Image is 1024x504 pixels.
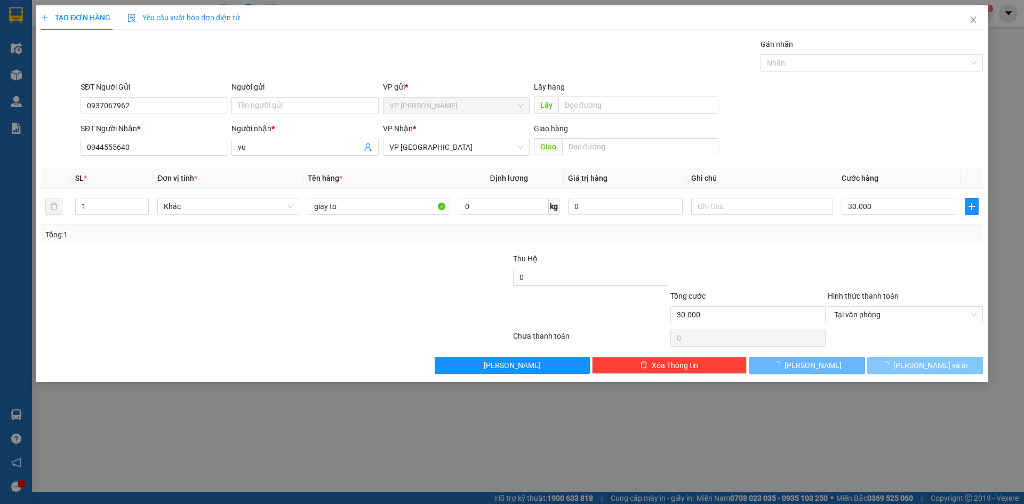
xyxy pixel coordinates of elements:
span: loading [773,361,785,369]
span: Giá trị hàng [568,174,607,182]
label: Gán nhãn [761,40,793,49]
span: Tổng cước [670,292,706,300]
div: Người gửi [231,81,378,93]
div: VP gửi [383,81,530,93]
input: Dọc đường [562,138,718,155]
input: Dọc đường [558,97,718,114]
span: delete [640,361,647,370]
span: Định lượng [490,174,528,182]
img: icon [127,14,136,22]
span: VP Phan Thiết [389,98,523,114]
span: [PERSON_NAME] và In [893,359,968,371]
div: SĐT Người Nhận [81,123,227,134]
span: Giao hàng [534,124,568,133]
span: Lấy hàng [534,83,565,91]
label: Hình thức thanh toán [828,292,899,300]
input: Ghi Chú [691,198,833,215]
button: deleteXóa Thông tin [592,357,747,374]
input: VD: Bàn, Ghế [308,198,450,215]
span: user-add [364,143,372,151]
div: Người nhận [231,123,378,134]
span: close [969,15,978,24]
span: VP Đà Lạt [389,139,523,155]
span: kg [549,198,559,215]
span: Tên hàng [308,174,342,182]
button: [PERSON_NAME] [749,357,865,374]
span: Yêu cầu xuất hóa đơn điện tử [127,13,240,22]
span: Thu Hộ [513,254,538,263]
span: VP Nhận [383,124,413,133]
input: 0 [568,198,683,215]
span: loading [882,361,893,369]
span: Đơn vị tính [157,174,197,182]
button: plus [965,198,979,215]
span: plus [965,202,978,211]
span: [PERSON_NAME] [484,359,541,371]
span: Cước hàng [842,174,878,182]
button: [PERSON_NAME] [435,357,590,374]
span: [PERSON_NAME] [785,359,842,371]
span: Tại văn phòng [834,307,977,323]
div: Chưa thanh toán [512,330,669,349]
span: Khác [164,198,293,214]
div: SĐT Người Gửi [81,81,227,93]
span: SL [75,174,84,182]
span: TẠO ĐƠN HÀNG [41,13,110,22]
span: plus [41,14,49,21]
button: Close [958,5,988,35]
div: Tổng: 1 [45,229,395,241]
button: delete [45,198,62,215]
button: [PERSON_NAME] và In [867,357,983,374]
span: Lấy [534,97,558,114]
span: Giao [534,138,562,155]
span: Xóa Thông tin [652,359,698,371]
th: Ghi chú [687,168,837,189]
